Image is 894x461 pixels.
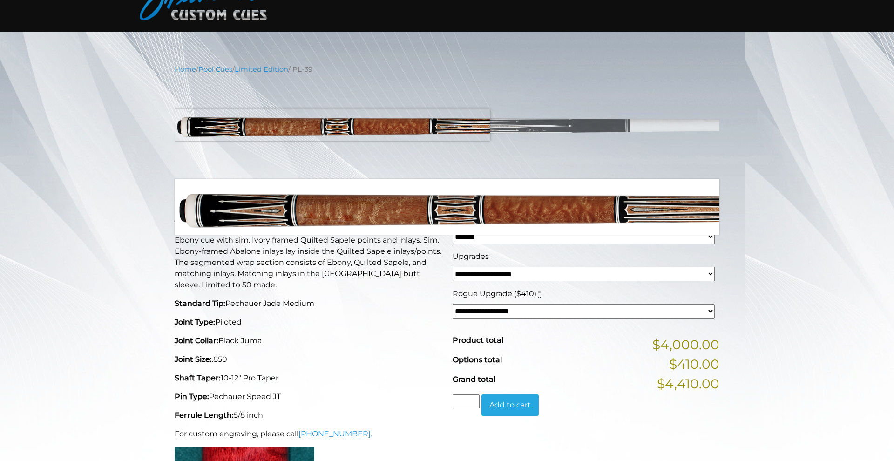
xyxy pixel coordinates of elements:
bdi: 4,000.00 [453,189,520,204]
p: Ebony cue with sim. Ivory framed Quilted Sapele points and inlays. Sim. Ebony-framed Abalone inla... [175,235,441,291]
strong: Joint Size: [175,355,212,364]
abbr: required [538,289,541,298]
span: Rogue Upgrade ($410) [453,289,536,298]
strong: Pin Type: [175,392,209,401]
span: $410.00 [669,354,719,374]
p: 5/8 inch [175,410,441,421]
p: Black Juma [175,335,441,346]
strong: Joint Type: [175,318,215,326]
span: Product total [453,336,503,345]
abbr: required [499,215,502,224]
nav: Breadcrumb [175,64,719,75]
span: $4,000.00 [652,335,719,354]
strong: Standard Tip: [175,299,225,308]
p: Piloted [175,317,441,328]
strong: This Pechauer pool cue takes 6-10 weeks to ship. [175,218,387,229]
strong: Ferrule Length: [175,411,234,420]
a: Limited Edition [235,65,288,74]
a: [PHONE_NUMBER]. [298,429,372,438]
p: Pechauer Jade Medium [175,298,441,309]
span: Cue Weight [453,215,497,224]
span: $4,410.00 [657,374,719,393]
span: Options total [453,355,502,364]
button: Add to cart [481,394,539,416]
p: 10-12" Pro Taper [175,373,441,384]
p: For custom engraving, please call [175,428,441,440]
p: .850 [175,354,441,365]
strong: PL-39 Pool Cue [175,186,317,209]
strong: Shaft Taper: [175,373,221,382]
a: Pool Cues [198,65,232,74]
input: Product quantity [453,394,480,408]
a: Home [175,65,196,74]
span: Grand total [453,375,495,384]
span: Upgrades [453,252,489,261]
span: $ [453,189,461,204]
strong: Joint Collar: [175,336,218,345]
p: Pechauer Speed JT [175,391,441,402]
img: pl-39.png [175,81,719,172]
